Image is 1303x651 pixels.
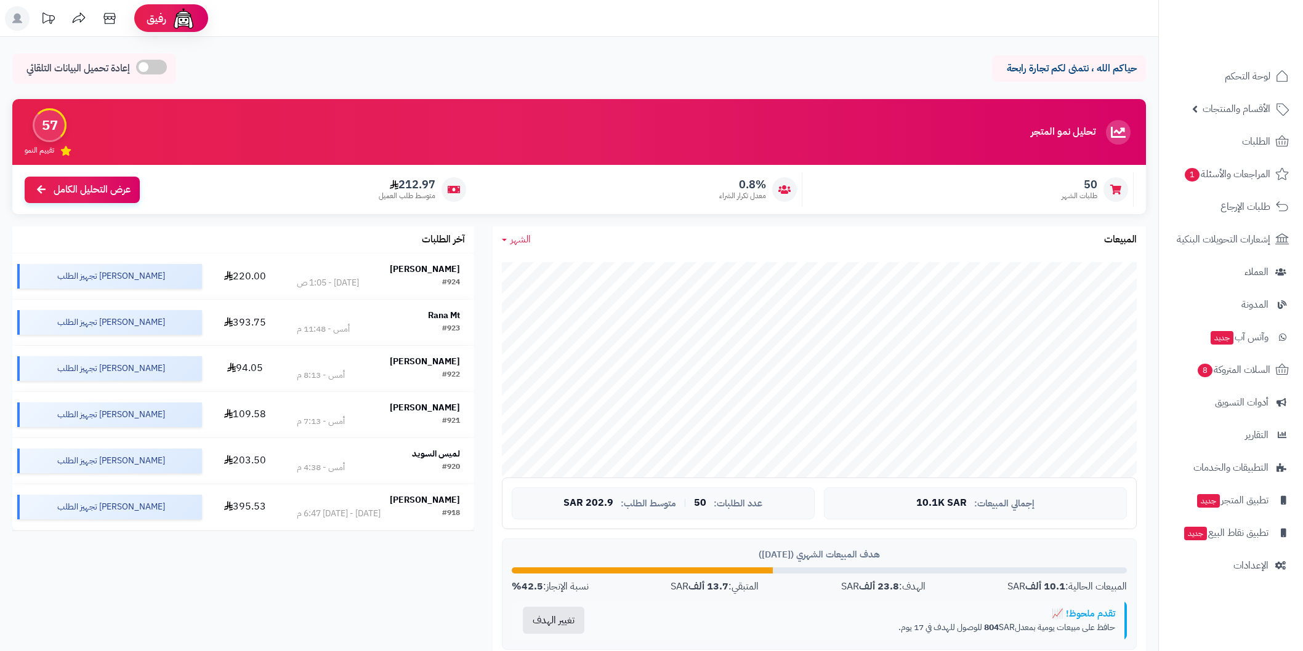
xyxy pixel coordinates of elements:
span: وآتس آب [1209,329,1269,346]
div: المتبقي: SAR [671,580,759,594]
span: 8 [1198,364,1212,377]
span: معدل تكرار الشراء [719,191,766,201]
span: طلبات الشهر [1062,191,1097,201]
span: جديد [1211,331,1233,345]
a: التقارير [1166,420,1296,450]
td: 393.75 [207,300,283,345]
span: الشهر [510,232,531,247]
div: [PERSON_NAME] تجهيز الطلب [17,310,202,335]
span: المراجعات والأسئلة [1184,166,1270,183]
span: السلات المتروكة [1196,361,1270,378]
a: تحديثات المنصة [33,6,63,34]
div: [PERSON_NAME] تجهيز الطلب [17,449,202,473]
strong: لميس السويد [412,447,460,460]
div: [PERSON_NAME] تجهيز الطلب [17,495,202,519]
span: 0.8% [719,178,766,191]
span: إشعارات التحويلات البنكية [1177,231,1270,248]
span: الطلبات [1242,133,1270,150]
h3: آخر الطلبات [422,234,465,246]
div: أمس - 7:13 م [297,415,345,428]
div: [PERSON_NAME] تجهيز الطلب [17,402,202,427]
a: السلات المتروكة8 [1166,355,1296,385]
span: الإعدادات [1233,557,1269,574]
span: إعادة تحميل البيانات التلقائي [26,62,130,76]
span: جديد [1184,527,1207,540]
td: 203.50 [207,438,283,484]
span: طلبات الإرجاع [1220,198,1270,215]
a: التطبيقات والخدمات [1166,453,1296,482]
span: | [684,498,687,508]
a: الشهر [502,233,531,247]
a: تطبيق المتجرجديد [1166,485,1296,515]
span: الأقسام والمنتجات [1203,100,1270,118]
div: تقدم ملحوظ! 📈 [605,607,1115,620]
span: 10.1K SAR [916,498,967,509]
strong: [PERSON_NAME] [390,263,460,276]
span: أدوات التسويق [1215,394,1269,411]
a: المراجعات والأسئلة1 [1166,159,1296,189]
span: التقارير [1245,426,1269,444]
p: حياكم الله ، نتمنى لكم تجارة رابحة [1001,62,1137,76]
div: المبيعات الحالية: SAR [1007,580,1127,594]
a: المدونة [1166,290,1296,319]
img: ai-face.png [171,6,196,31]
span: التطبيقات والخدمات [1193,459,1269,476]
span: 212.97 [379,178,435,191]
a: طلبات الإرجاع [1166,192,1296,222]
div: [PERSON_NAME] تجهيز الطلب [17,264,202,289]
a: الطلبات [1166,127,1296,156]
span: 1 [1185,168,1200,182]
div: #921 [442,415,460,428]
td: 395.53 [207,484,283,530]
span: إجمالي المبيعات: [974,498,1035,509]
div: #922 [442,369,460,381]
span: العملاء [1245,263,1269,281]
strong: 804 [984,621,999,634]
strong: Rana Mt [428,309,460,322]
a: العملاء [1166,257,1296,287]
span: عرض التحليل الكامل [54,183,131,197]
div: [PERSON_NAME] تجهيز الطلب [17,356,202,381]
div: #920 [442,461,460,474]
td: 220.00 [207,254,283,299]
div: [DATE] - 1:05 ص [297,277,359,289]
strong: 42.5% [512,579,543,594]
span: لوحة التحكم [1225,68,1270,85]
h3: تحليل نمو المتجر [1031,127,1095,138]
strong: [PERSON_NAME] [390,355,460,368]
span: متوسط الطلب: [621,498,676,509]
td: 94.05 [207,346,283,391]
div: [DATE] - [DATE] 6:47 م [297,508,381,520]
a: الإعدادات [1166,551,1296,580]
strong: [PERSON_NAME] [390,493,460,506]
span: 50 [1062,178,1097,191]
div: #918 [442,508,460,520]
a: لوحة التحكم [1166,62,1296,91]
p: حافظ على مبيعات يومية بمعدل SAR للوصول للهدف في 17 يوم. [605,621,1115,634]
strong: 13.7 ألف [688,579,728,594]
span: 202.9 SAR [563,498,613,509]
span: تقييم النمو [25,145,54,156]
div: أمس - 11:48 م [297,323,350,335]
div: أمس - 4:38 م [297,461,345,474]
strong: 10.1 ألف [1025,579,1065,594]
div: نسبة الإنجاز: [512,580,589,594]
strong: [PERSON_NAME] [390,401,460,414]
span: رفيق [147,11,166,26]
strong: 23.8 ألف [859,579,899,594]
h3: المبيعات [1104,234,1137,246]
a: أدوات التسويق [1166,388,1296,417]
div: الهدف: SAR [841,580,926,594]
div: أمس - 8:13 م [297,369,345,381]
a: عرض التحليل الكامل [25,177,140,203]
div: #924 [442,277,460,289]
a: وآتس آبجديد [1166,322,1296,352]
span: عدد الطلبات: [714,498,762,509]
span: جديد [1197,494,1220,508]
div: هدف المبيعات الشهري ([DATE]) [512,548,1127,561]
a: تطبيق نقاط البيعجديد [1166,518,1296,548]
td: 109.58 [207,392,283,437]
button: تغيير الهدف [523,607,584,634]
span: 50 [694,498,706,509]
span: المدونة [1241,296,1269,313]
